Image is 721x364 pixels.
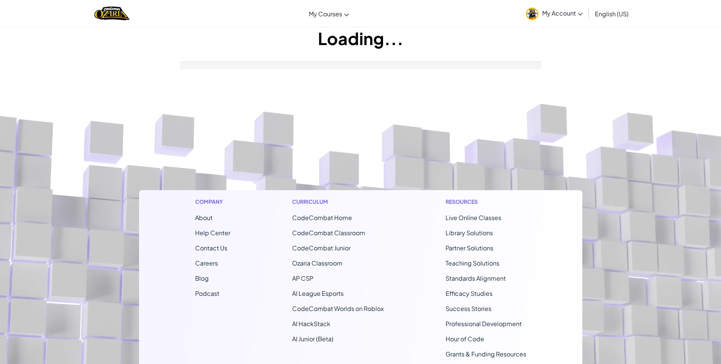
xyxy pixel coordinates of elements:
a: Success Stories [446,305,491,312]
a: Blog [195,274,209,282]
span: My Account [542,9,583,17]
a: My Courses [305,3,353,24]
a: About [195,214,213,222]
a: Ozaria by CodeCombat logo [94,6,130,21]
h1: Resources [446,198,526,206]
a: CodeCombat Classroom [292,229,365,237]
img: avatar [526,8,538,20]
a: Help Center [195,229,230,237]
a: CodeCombat Junior [292,244,350,252]
a: AI HackStack [292,320,330,328]
a: Professional Development [446,320,522,328]
a: Efficacy Studies [446,289,493,297]
a: Grants & Funding Resources [446,350,526,358]
a: AP CSP [292,274,313,282]
a: Teaching Solutions [446,259,499,267]
h1: Company [195,198,230,206]
a: AI League Esports [292,289,344,297]
span: CodeCombat Home [292,214,352,222]
span: My Courses [309,10,342,18]
a: Live Online Classes [446,214,501,222]
a: Careers [195,259,218,267]
a: Library Solutions [446,229,493,237]
h1: Curriculum [292,198,384,206]
a: AI Junior (Beta) [292,335,333,343]
a: Standards Alignment [446,274,506,282]
a: Ozaria Classroom [292,259,343,267]
a: Partner Solutions [446,244,493,252]
span: English (US) [595,10,629,18]
a: Hour of Code [446,335,484,343]
span: Contact Us [195,244,227,252]
a: Podcast [195,289,219,297]
a: My Account [522,2,586,25]
a: CodeCombat Worlds on Roblox [292,305,384,312]
a: English (US) [591,3,632,24]
img: Home [94,6,130,21]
